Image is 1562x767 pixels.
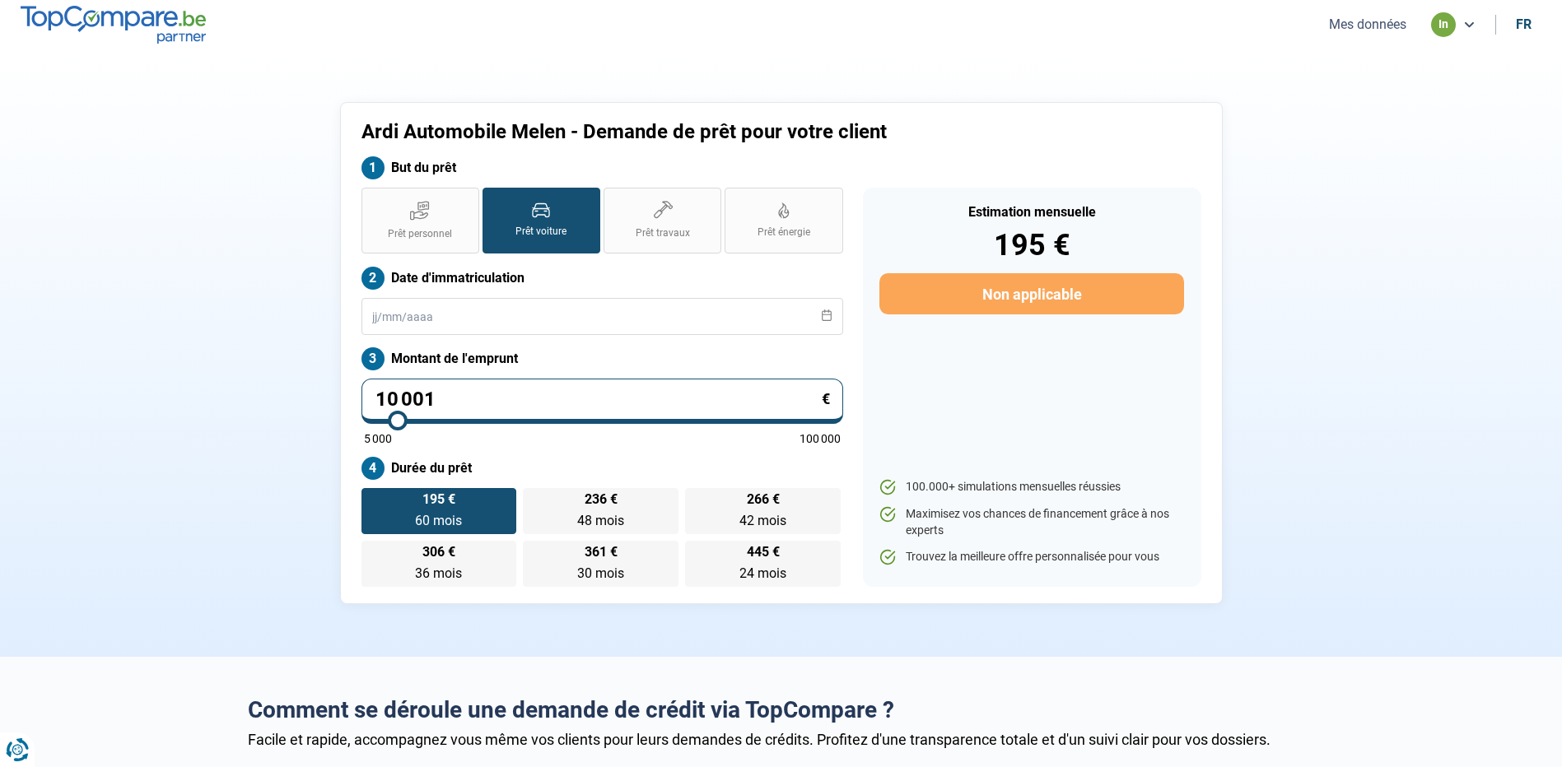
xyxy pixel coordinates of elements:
[415,565,462,581] span: 36 mois
[585,493,618,506] span: 236 €
[739,565,786,581] span: 24 mois
[747,546,780,559] span: 445 €
[577,513,624,528] span: 48 mois
[361,267,843,290] label: Date d'immatriculation
[800,433,841,444] span: 100 000
[364,433,392,444] span: 5 000
[361,120,986,144] h1: Ardi Automobile Melen - Demande de prêt pour votre client
[879,506,1183,538] li: Maximisez vos chances de financement grâce à nos experts
[422,546,455,559] span: 306 €
[879,549,1183,565] li: Trouvez la meilleure offre personnalisée pour vous
[879,230,1183,260] div: 195 €
[577,565,624,581] span: 30 mois
[879,479,1183,495] li: 100.000+ simulations mensuelles réussies
[879,273,1183,314] button: Non applicable
[388,227,452,241] span: Prêt personnel
[585,546,618,559] span: 361 €
[636,226,690,240] span: Prêt travaux
[515,225,567,239] span: Prêt voiture
[1516,16,1532,32] div: fr
[422,493,455,506] span: 195 €
[758,225,810,239] span: Prêt énergie
[361,457,843,480] label: Durée du prêt
[361,298,843,335] input: jj/mm/aaaa
[415,513,462,528] span: 60 mois
[361,156,843,179] label: But du prêt
[822,392,830,407] span: €
[879,206,1183,219] div: Estimation mensuelle
[361,347,843,370] label: Montant de l'emprunt
[739,513,786,528] span: 42 mois
[1324,16,1411,33] button: Mes données
[1431,12,1456,37] div: in
[21,6,206,43] img: TopCompare.be
[248,696,1315,724] h2: Comment se déroule une demande de crédit via TopCompare ?
[248,731,1315,748] div: Facile et rapide, accompagnez vous même vos clients pour leurs demandes de crédits. Profitez d'un...
[747,493,780,506] span: 266 €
